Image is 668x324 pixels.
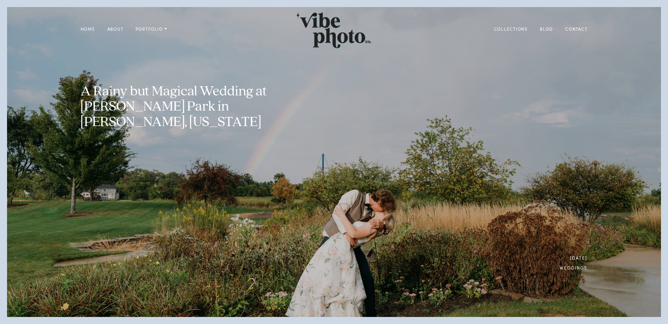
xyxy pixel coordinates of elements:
[256,84,267,99] span: at
[93,84,127,99] span: Rainy
[130,25,174,33] a: Portfolio
[560,265,587,270] h6: Weddings
[81,99,185,114] span: [PERSON_NAME]
[81,114,187,130] span: [PERSON_NAME],
[136,26,163,32] span: Portfolio
[101,25,130,33] a: About
[189,114,261,130] span: [US_STATE]
[187,99,215,114] span: Park
[200,84,253,99] span: Wedding
[152,84,197,99] span: Magical
[218,99,229,114] span: in
[560,263,587,271] a: Weddings
[81,255,588,262] h6: [DATE]
[296,10,371,49] img: Vibe Photo Co.
[488,25,534,33] a: Collections
[81,84,91,99] span: A
[74,25,101,33] a: Home
[534,25,559,33] a: Blog
[559,25,593,33] a: Contact
[130,84,149,99] span: but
